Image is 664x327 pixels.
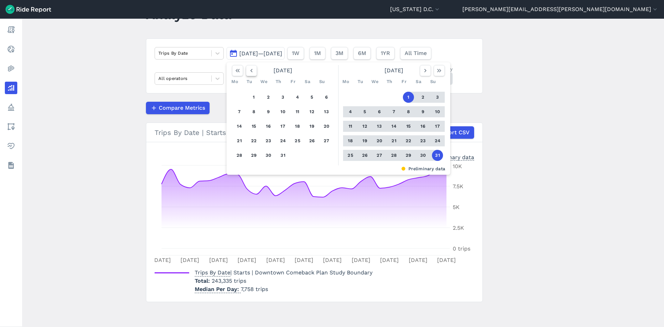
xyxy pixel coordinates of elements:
[5,43,17,55] a: Realtime
[212,278,246,284] span: 243,335 trips
[453,163,462,170] tspan: 10K
[374,150,385,161] button: 27
[5,101,17,113] a: Policy
[432,121,443,132] button: 17
[323,257,342,263] tspan: [DATE]
[374,135,385,146] button: 20
[227,47,285,60] button: [DATE]—[DATE]
[355,76,366,87] div: Tu
[453,245,470,252] tspan: 0 trips
[381,49,390,57] span: 1YR
[400,47,431,60] button: All Time
[403,92,414,103] button: 1
[437,257,456,263] tspan: [DATE]
[345,135,356,146] button: 18
[388,106,399,117] button: 7
[369,76,380,87] div: We
[388,150,399,161] button: 28
[159,104,205,112] span: Compare Metrics
[380,257,399,263] tspan: [DATE]
[432,150,443,161] button: 31
[432,92,443,103] button: 3
[277,106,288,117] button: 10
[5,62,17,75] a: Heatmaps
[409,257,427,263] tspan: [DATE]
[248,150,259,161] button: 29
[181,257,199,263] tspan: [DATE]
[359,121,370,132] button: 12
[6,5,51,14] img: Ride Report
[439,128,470,137] span: Export CSV
[277,92,288,103] button: 3
[292,135,303,146] button: 25
[427,76,439,87] div: Su
[388,121,399,132] button: 14
[453,183,463,190] tspan: 7.5K
[263,150,274,161] button: 30
[229,65,336,76] div: [DATE]
[417,150,428,161] button: 30
[321,135,332,146] button: 27
[238,257,256,263] tspan: [DATE]
[273,76,284,87] div: Th
[5,82,17,94] a: Analyze
[345,150,356,161] button: 25
[266,257,285,263] tspan: [DATE]
[195,278,212,284] span: Total
[340,65,448,76] div: [DATE]
[306,121,317,132] button: 19
[263,135,274,146] button: 23
[146,102,210,114] button: Compare Metrics
[302,76,313,87] div: Sa
[345,121,356,132] button: 11
[340,76,351,87] div: Mo
[345,106,356,117] button: 4
[376,47,395,60] button: 1YR
[432,135,443,146] button: 24
[152,257,171,263] tspan: [DATE]
[306,92,317,103] button: 5
[195,285,372,293] p: 7,758 trips
[239,50,282,57] span: [DATE]—[DATE]
[310,47,325,60] button: 1M
[335,49,343,57] span: 3M
[388,135,399,146] button: 21
[277,121,288,132] button: 17
[403,135,414,146] button: 22
[314,49,321,57] span: 1M
[352,257,370,263] tspan: [DATE]
[430,153,474,161] div: Preliminary data
[277,135,288,146] button: 24
[248,121,259,132] button: 15
[417,135,428,146] button: 23
[248,106,259,117] button: 8
[195,284,241,293] span: Median Per Day
[295,257,313,263] tspan: [DATE]
[209,257,228,263] tspan: [DATE]
[306,106,317,117] button: 12
[403,121,414,132] button: 15
[263,121,274,132] button: 16
[263,92,274,103] button: 2
[195,269,372,276] span: | Starts | Downtown Comeback Plan Study Boundary
[417,92,428,103] button: 2
[398,76,409,87] div: Fr
[359,150,370,161] button: 26
[403,150,414,161] button: 29
[232,165,445,172] div: Preliminary data
[358,49,366,57] span: 6M
[453,204,460,210] tspan: 5K
[155,126,474,139] div: Trips By Date | Starts | Downtown Comeback Plan Study Boundary
[5,120,17,133] a: Areas
[321,121,332,132] button: 20
[413,76,424,87] div: Sa
[321,92,332,103] button: 6
[234,121,245,132] button: 14
[359,135,370,146] button: 19
[390,5,441,13] button: [US_STATE] D.C.
[234,150,245,161] button: 28
[384,76,395,87] div: Th
[248,135,259,146] button: 22
[417,121,428,132] button: 16
[353,47,371,60] button: 6M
